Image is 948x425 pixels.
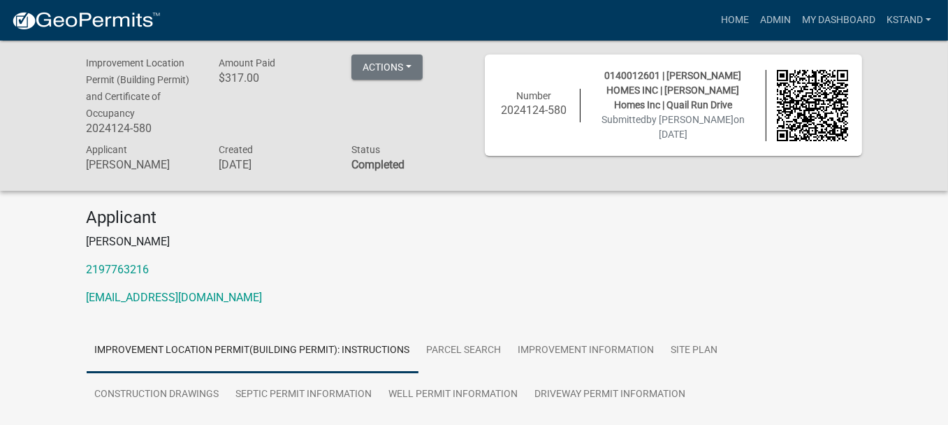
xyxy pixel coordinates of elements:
[87,291,263,304] a: [EMAIL_ADDRESS][DOMAIN_NAME]
[87,57,190,119] span: Improvement Location Permit (Building Permit) and Certificate of Occupancy
[516,90,551,101] span: Number
[87,208,862,228] h4: Applicant
[381,373,527,417] a: Well Permit Information
[219,144,253,155] span: Created
[87,144,128,155] span: Applicant
[219,71,330,85] h6: $317.00
[351,158,404,171] strong: Completed
[418,329,510,373] a: Parcel search
[87,122,198,135] h6: 2024124-580
[228,373,381,417] a: Septic Permit Information
[881,7,937,34] a: kstand
[605,70,742,110] span: 0140012601 | [PERSON_NAME] HOMES INC | [PERSON_NAME] Homes Inc | Quail Run Drive
[87,329,418,373] a: Improvement Location Permit(Building Permit): Instructions
[601,114,745,140] span: Submitted on [DATE]
[87,373,228,417] a: Construction Drawings
[754,7,796,34] a: Admin
[510,329,663,373] a: Improvement Information
[219,57,275,69] span: Amount Paid
[796,7,881,34] a: My Dashboard
[87,158,198,171] h6: [PERSON_NAME]
[777,70,848,141] img: QR code
[527,373,694,417] a: Driveway Permit Information
[351,55,423,80] button: Actions
[219,158,330,171] h6: [DATE]
[351,144,380,155] span: Status
[87,263,150,276] a: 2197763216
[499,103,570,117] h6: 2024124-580
[87,233,862,250] p: [PERSON_NAME]
[646,114,734,125] span: by [PERSON_NAME]
[715,7,754,34] a: Home
[663,329,727,373] a: Site Plan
